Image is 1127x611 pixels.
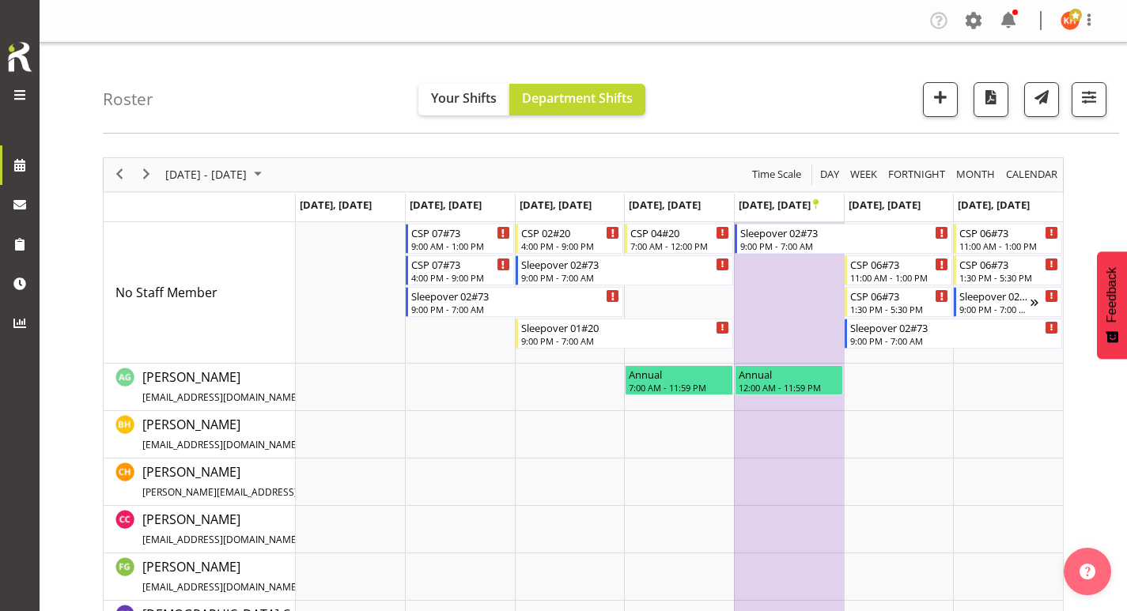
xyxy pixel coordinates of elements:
[625,224,733,254] div: No Staff Member"s event - CSP 04#20 Begin From Thursday, October 23, 2025 at 7:00:00 AM GMT+13:00...
[516,224,624,254] div: No Staff Member"s event - CSP 02#20 Begin From Wednesday, October 22, 2025 at 4:00:00 PM GMT+13:0...
[959,224,1058,240] div: CSP 06#73
[516,319,733,349] div: No Staff Member"s event - Sleepover 01#20 Begin From Wednesday, October 22, 2025 at 9:00:00 PM GM...
[739,381,839,394] div: 12:00 AM - 11:59 PM
[411,288,619,304] div: Sleepover 02#73
[954,224,1062,254] div: No Staff Member"s event - CSP 06#73 Begin From Sunday, October 26, 2025 at 11:00:00 AM GMT+13:00 ...
[739,198,819,212] span: [DATE], [DATE]
[418,84,509,115] button: Your Shifts
[104,458,296,506] td: Christopher Hill resource
[411,271,510,284] div: 4:00 PM - 9:00 PM
[136,164,157,184] button: Next
[955,164,997,184] span: Month
[739,366,839,382] div: Annual
[509,84,645,115] button: Department Shifts
[1080,564,1095,579] img: help-xxl-2.png
[115,283,217,302] a: No Staff Member
[740,224,948,240] div: Sleepover 02#73
[109,164,130,184] button: Previous
[104,364,296,411] td: Adrian Garduque resource
[406,224,514,254] div: No Staff Member"s event - CSP 07#73 Begin From Tuesday, October 21, 2025 at 9:00:00 AM GMT+13:00 ...
[630,224,729,240] div: CSP 04#20
[142,510,369,548] a: [PERSON_NAME][EMAIL_ADDRESS][DOMAIN_NAME]
[521,271,729,284] div: 9:00 PM - 7:00 AM
[850,303,949,315] div: 1:30 PM - 5:30 PM
[411,239,510,252] div: 9:00 AM - 1:00 PM
[521,224,620,240] div: CSP 02#20
[954,287,1062,317] div: No Staff Member"s event - Sleepover 02#73 Begin From Sunday, October 26, 2025 at 9:00:00 PM GMT+1...
[845,319,1062,349] div: No Staff Member"s event - Sleepover 02#73 Begin From Saturday, October 25, 2025 at 9:00:00 PM GMT...
[959,256,1058,272] div: CSP 06#73
[845,287,953,317] div: No Staff Member"s event - CSP 06#73 Begin From Saturday, October 25, 2025 at 1:30:00 PM GMT+13:00...
[521,256,729,272] div: Sleepover 02#73
[521,239,620,252] div: 4:00 PM - 9:00 PM
[850,288,949,304] div: CSP 06#73
[521,319,729,335] div: Sleepover 01#20
[750,164,804,184] button: Time Scale
[1004,164,1059,184] span: calendar
[959,239,1058,252] div: 11:00 AM - 1:00 PM
[300,198,372,212] span: [DATE], [DATE]
[115,284,217,301] span: No Staff Member
[431,89,497,107] span: Your Shifts
[410,198,482,212] span: [DATE], [DATE]
[850,256,949,272] div: CSP 06#73
[954,164,998,184] button: Timeline Month
[411,224,510,240] div: CSP 07#73
[959,288,1031,304] div: Sleepover 02#73
[959,303,1031,315] div: 9:00 PM - 7:00 AM
[887,164,947,184] span: Fortnight
[142,415,363,453] a: [PERSON_NAME][EMAIL_ADDRESS][DOMAIN_NAME]
[849,198,921,212] span: [DATE], [DATE]
[104,506,296,553] td: Crissandra Cruz resource
[845,255,953,285] div: No Staff Member"s event - CSP 06#73 Begin From Saturday, October 25, 2025 at 11:00:00 AM GMT+13:0...
[142,533,300,546] span: [EMAIL_ADDRESS][DOMAIN_NAME]
[1072,82,1106,117] button: Filter Shifts
[1097,251,1127,359] button: Feedback - Show survey
[923,82,958,117] button: Add a new shift
[629,381,729,394] div: 7:00 AM - 11:59 PM
[1105,267,1119,322] span: Feedback
[974,82,1008,117] button: Download a PDF of the roster according to the set date range.
[819,164,841,184] span: Day
[740,239,948,252] div: 9:00 PM - 7:00 AM
[104,411,296,458] td: Ben Hammond resource
[142,511,369,547] span: [PERSON_NAME]
[104,553,296,601] td: Faustina Gaensicke resource
[850,319,1058,335] div: Sleepover 02#73
[954,255,1062,285] div: No Staff Member"s event - CSP 06#73 Begin From Sunday, October 26, 2025 at 1:30:00 PM GMT+13:00 E...
[142,558,369,594] span: [PERSON_NAME]
[142,462,512,500] a: [PERSON_NAME][PERSON_NAME][EMAIL_ADDRESS][DOMAIN_NAME][PERSON_NAME]
[406,255,514,285] div: No Staff Member"s event - CSP 07#73 Begin From Tuesday, October 21, 2025 at 4:00:00 PM GMT+13:00 ...
[160,158,271,191] div: October 20 - 26, 2025
[406,287,623,317] div: No Staff Member"s event - Sleepover 02#73 Begin From Tuesday, October 21, 2025 at 9:00:00 PM GMT+...
[142,368,363,405] span: [PERSON_NAME]
[1024,82,1059,117] button: Send a list of all shifts for the selected filtered period to all rostered employees.
[142,485,448,499] span: [PERSON_NAME][EMAIL_ADDRESS][DOMAIN_NAME][PERSON_NAME]
[142,438,300,451] span: [EMAIL_ADDRESS][DOMAIN_NAME]
[958,198,1030,212] span: [DATE], [DATE]
[629,366,729,382] div: Annual
[522,89,633,107] span: Department Shifts
[103,90,153,108] h4: Roster
[520,198,592,212] span: [DATE], [DATE]
[516,255,733,285] div: No Staff Member"s event - Sleepover 02#73 Begin From Wednesday, October 22, 2025 at 9:00:00 PM GM...
[142,416,363,452] span: [PERSON_NAME]
[850,334,1058,347] div: 9:00 PM - 7:00 AM
[751,164,803,184] span: Time Scale
[1061,11,1080,30] img: kathryn-hunt10901.jpg
[142,580,300,594] span: [EMAIL_ADDRESS][DOMAIN_NAME]
[4,40,36,74] img: Rosterit icon logo
[735,224,952,254] div: No Staff Member"s event - Sleepover 02#73 Begin From Friday, October 24, 2025 at 9:00:00 PM GMT+1...
[142,368,363,405] a: [PERSON_NAME][EMAIL_ADDRESS][DOMAIN_NAME]
[104,222,296,364] td: No Staff Member resource
[142,463,512,500] span: [PERSON_NAME]
[133,158,160,191] div: next period
[521,334,729,347] div: 9:00 PM - 7:00 AM
[850,271,949,284] div: 11:00 AM - 1:00 PM
[142,557,369,595] a: [PERSON_NAME][EMAIL_ADDRESS][DOMAIN_NAME]
[848,164,880,184] button: Timeline Week
[625,365,733,395] div: Adrian Garduque"s event - Annual Begin From Thursday, October 23, 2025 at 7:00:00 AM GMT+13:00 En...
[411,303,619,315] div: 9:00 PM - 7:00 AM
[629,198,701,212] span: [DATE], [DATE]
[163,164,269,184] button: October 2025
